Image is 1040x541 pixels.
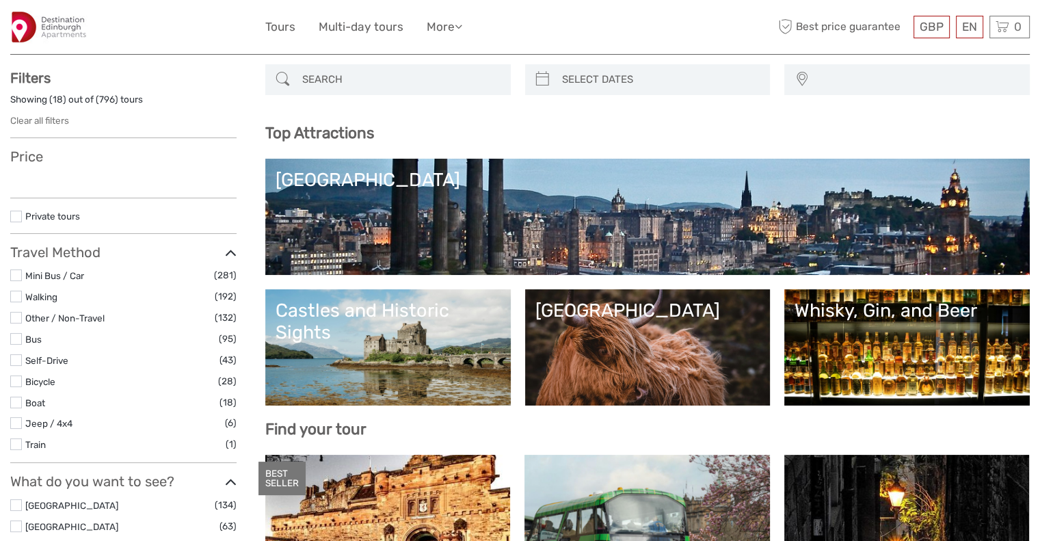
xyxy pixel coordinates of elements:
[276,300,501,344] div: Castles and Historic Sights
[99,93,115,106] label: 796
[25,376,55,387] a: Bicycle
[219,518,237,534] span: (63)
[25,291,57,302] a: Walking
[219,395,237,410] span: (18)
[25,355,68,366] a: Self-Drive
[25,397,45,408] a: Boat
[214,267,237,283] span: (281)
[1012,20,1024,34] span: 0
[226,436,237,452] span: (1)
[219,352,237,368] span: (43)
[10,148,237,165] h3: Price
[276,300,501,395] a: Castles and Historic Sights
[535,300,760,395] a: [GEOGRAPHIC_DATA]
[25,270,84,281] a: Mini Bus / Car
[10,115,69,126] a: Clear all filters
[219,331,237,347] span: (95)
[795,300,1019,395] a: Whisky, Gin, and Beer
[10,70,51,86] strong: Filters
[215,289,237,304] span: (192)
[53,93,63,106] label: 18
[25,334,42,345] a: Bus
[535,300,760,321] div: [GEOGRAPHIC_DATA]
[557,68,764,92] input: SELECT DATES
[225,415,237,431] span: (6)
[25,500,118,511] a: [GEOGRAPHIC_DATA]
[10,10,88,44] img: 2975-d8c356c1-1139-4765-9adb-83c46dbfa04d_logo_small.jpg
[297,68,504,92] input: SEARCH
[319,17,403,37] a: Multi-day tours
[25,418,72,429] a: Jeep / 4x4
[25,211,80,222] a: Private tours
[25,521,118,532] a: [GEOGRAPHIC_DATA]
[265,420,366,438] b: Find your tour
[795,300,1019,321] div: Whisky, Gin, and Beer
[215,310,237,326] span: (132)
[25,439,46,450] a: Train
[265,17,295,37] a: Tours
[10,93,237,114] div: Showing ( ) out of ( ) tours
[215,497,237,513] span: (134)
[25,313,105,324] a: Other / Non-Travel
[427,17,462,37] a: More
[956,16,983,38] div: EN
[258,462,306,496] div: BEST SELLER
[10,473,237,490] h3: What do you want to see?
[218,373,237,389] span: (28)
[265,124,374,142] b: Top Attractions
[775,16,910,38] span: Best price guarantee
[10,244,237,261] h3: Travel Method
[276,169,1019,191] div: [GEOGRAPHIC_DATA]
[276,169,1019,265] a: [GEOGRAPHIC_DATA]
[920,20,944,34] span: GBP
